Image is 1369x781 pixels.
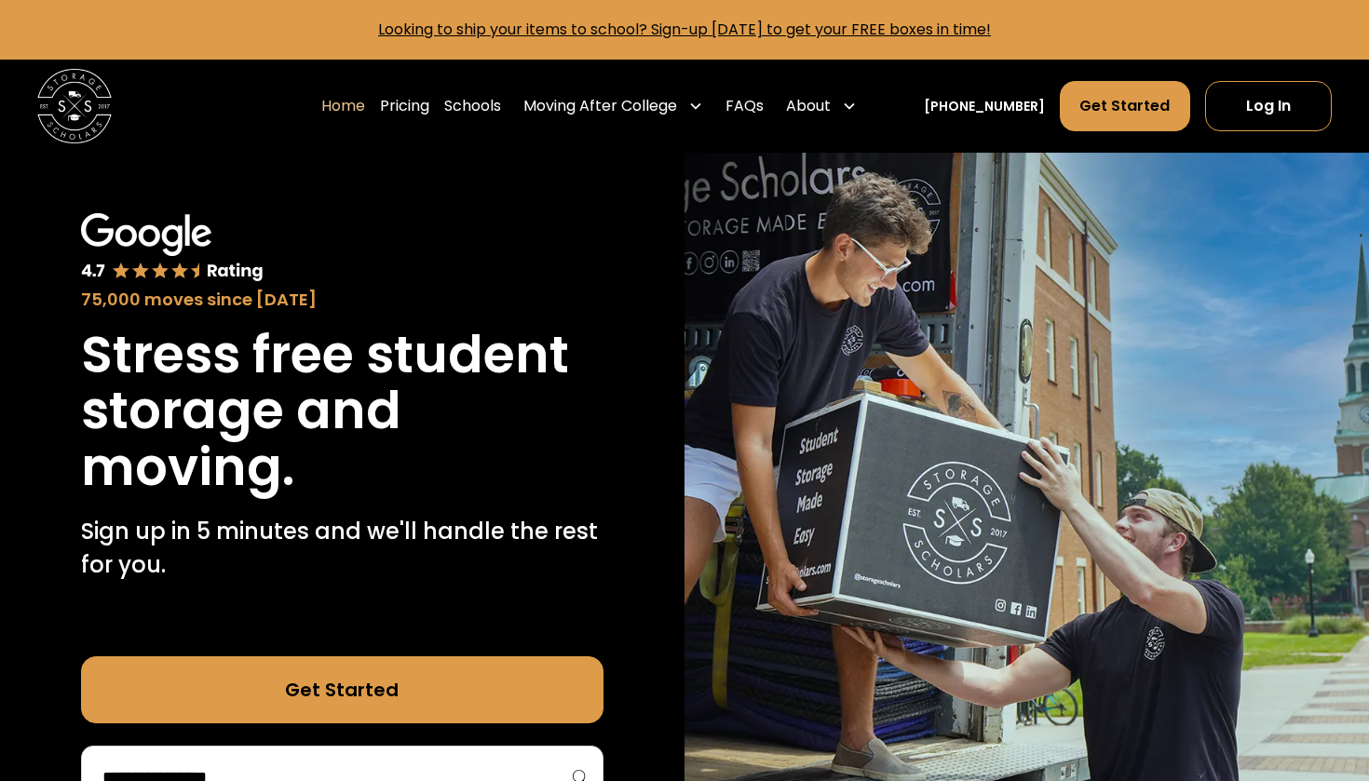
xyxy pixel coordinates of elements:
div: About [786,95,831,117]
a: Home [321,80,365,132]
div: 75,000 moves since [DATE] [81,287,603,312]
div: Moving After College [523,95,677,117]
div: Moving After College [516,80,711,132]
a: [PHONE_NUMBER] [924,97,1045,116]
a: Pricing [380,80,429,132]
a: Get Started [81,656,603,723]
a: Schools [444,80,501,132]
a: Get Started [1060,81,1189,131]
img: Google 4.7 star rating [81,213,264,283]
img: Storage Scholars main logo [37,69,112,143]
a: Looking to ship your items to school? Sign-up [DATE] to get your FREE boxes in time! [378,19,991,40]
a: Log In [1205,81,1332,131]
h1: Stress free student storage and moving. [81,327,603,496]
p: Sign up in 5 minutes and we'll handle the rest for you. [81,515,603,582]
div: About [779,80,864,132]
a: FAQs [725,80,764,132]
